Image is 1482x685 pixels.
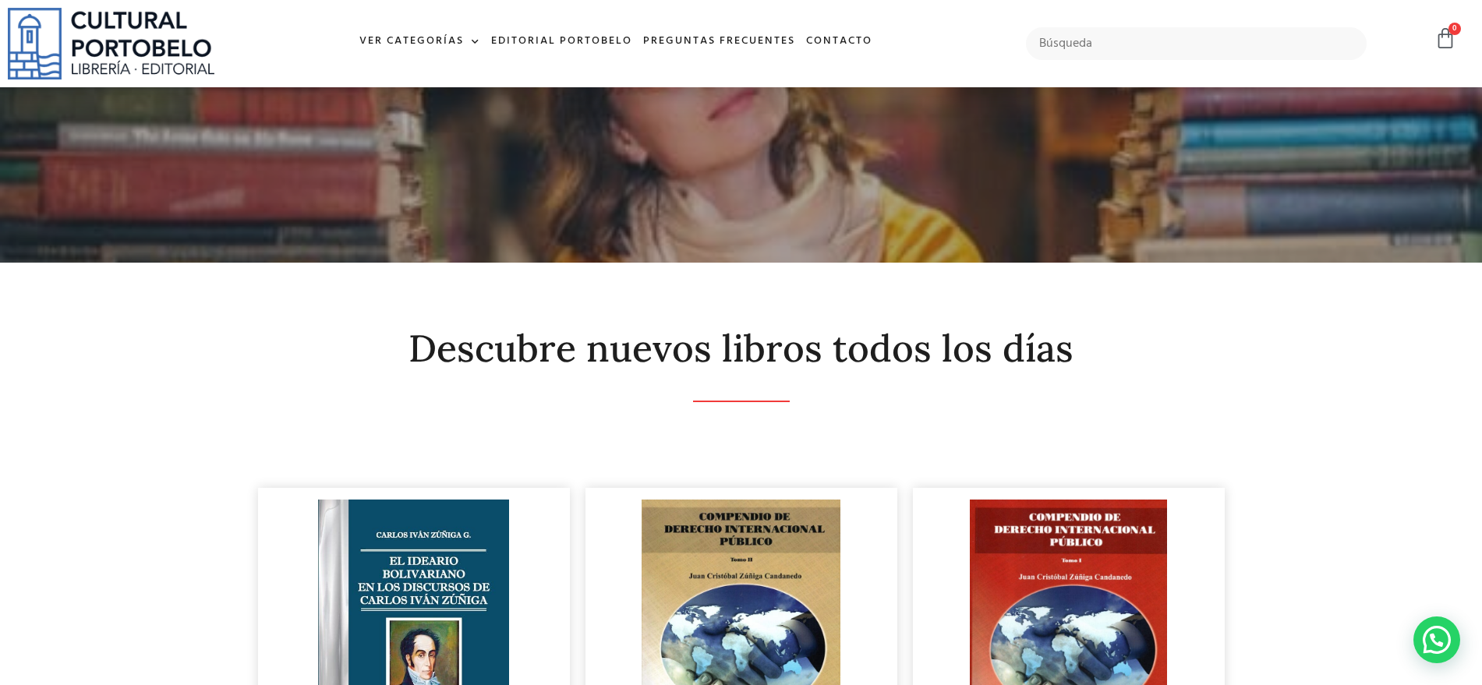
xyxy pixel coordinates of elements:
[1026,27,1367,60] input: Búsqueda
[354,25,486,58] a: Ver Categorías
[638,25,801,58] a: Preguntas frecuentes
[486,25,638,58] a: Editorial Portobelo
[258,328,1225,369] h2: Descubre nuevos libros todos los días
[1413,616,1460,663] div: WhatsApp contact
[1448,23,1461,35] span: 0
[1434,27,1456,50] a: 0
[801,25,878,58] a: Contacto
